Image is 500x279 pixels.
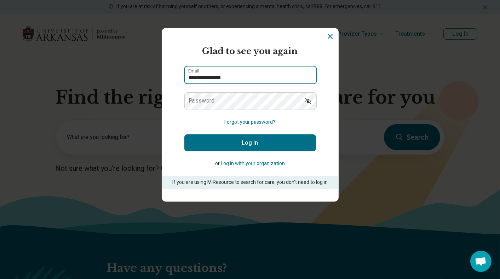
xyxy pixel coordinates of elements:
[326,32,334,41] button: Dismiss
[300,92,316,109] button: Show password
[189,69,200,73] label: Email
[172,179,329,186] p: If you are using MiResource to search for care, you don’t need to log in
[184,45,316,58] h2: Glad to see you again
[184,160,316,167] p: or
[189,98,215,104] label: Password
[162,28,339,202] section: Login Dialog
[184,134,316,151] button: Log In
[225,118,276,126] button: Forgot your password?
[221,160,285,167] button: Log in with your organization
